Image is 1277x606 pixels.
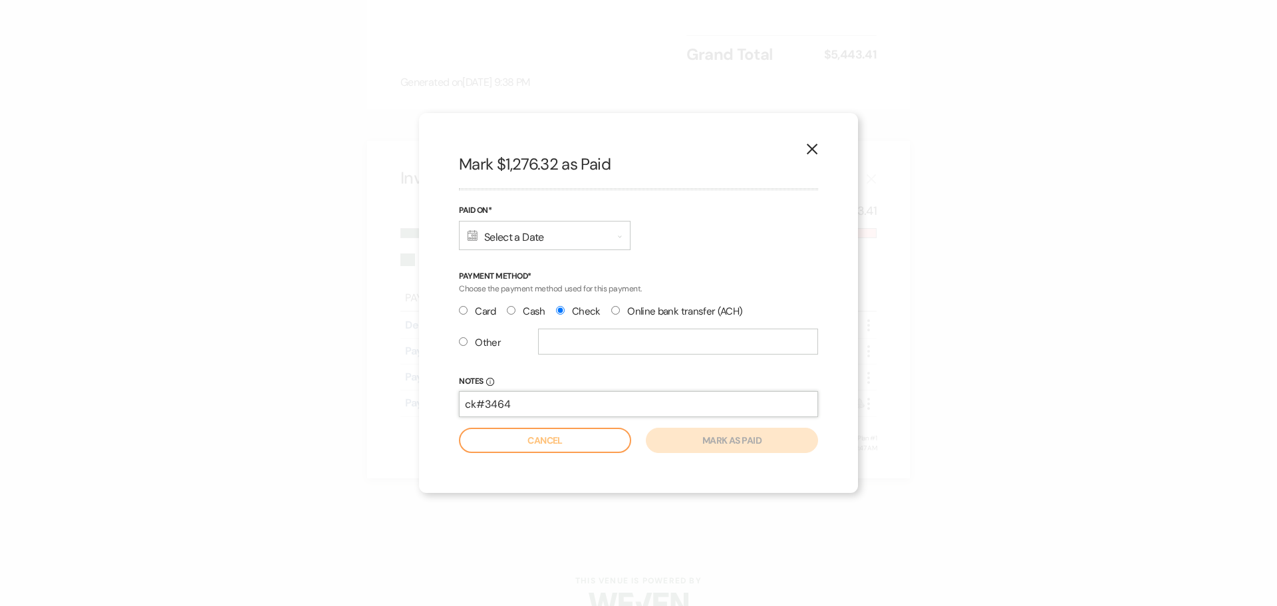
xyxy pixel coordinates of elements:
[646,428,818,453] button: Mark as paid
[459,306,468,315] input: Card
[507,306,515,315] input: Cash
[611,306,620,315] input: Online bank transfer (ACH)
[556,306,565,315] input: Check
[459,303,496,321] label: Card
[459,337,468,346] input: Other
[459,204,631,218] label: Paid On*
[459,221,631,250] div: Select a Date
[459,428,631,453] button: Cancel
[459,283,642,294] span: Choose the payment method used for this payment.
[459,270,818,283] p: Payment Method*
[459,375,818,389] label: Notes
[556,303,601,321] label: Check
[507,303,545,321] label: Cash
[611,303,743,321] label: Online bank transfer (ACH)
[459,153,818,176] h2: Mark $1,276.32 as Paid
[459,334,501,352] label: Other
